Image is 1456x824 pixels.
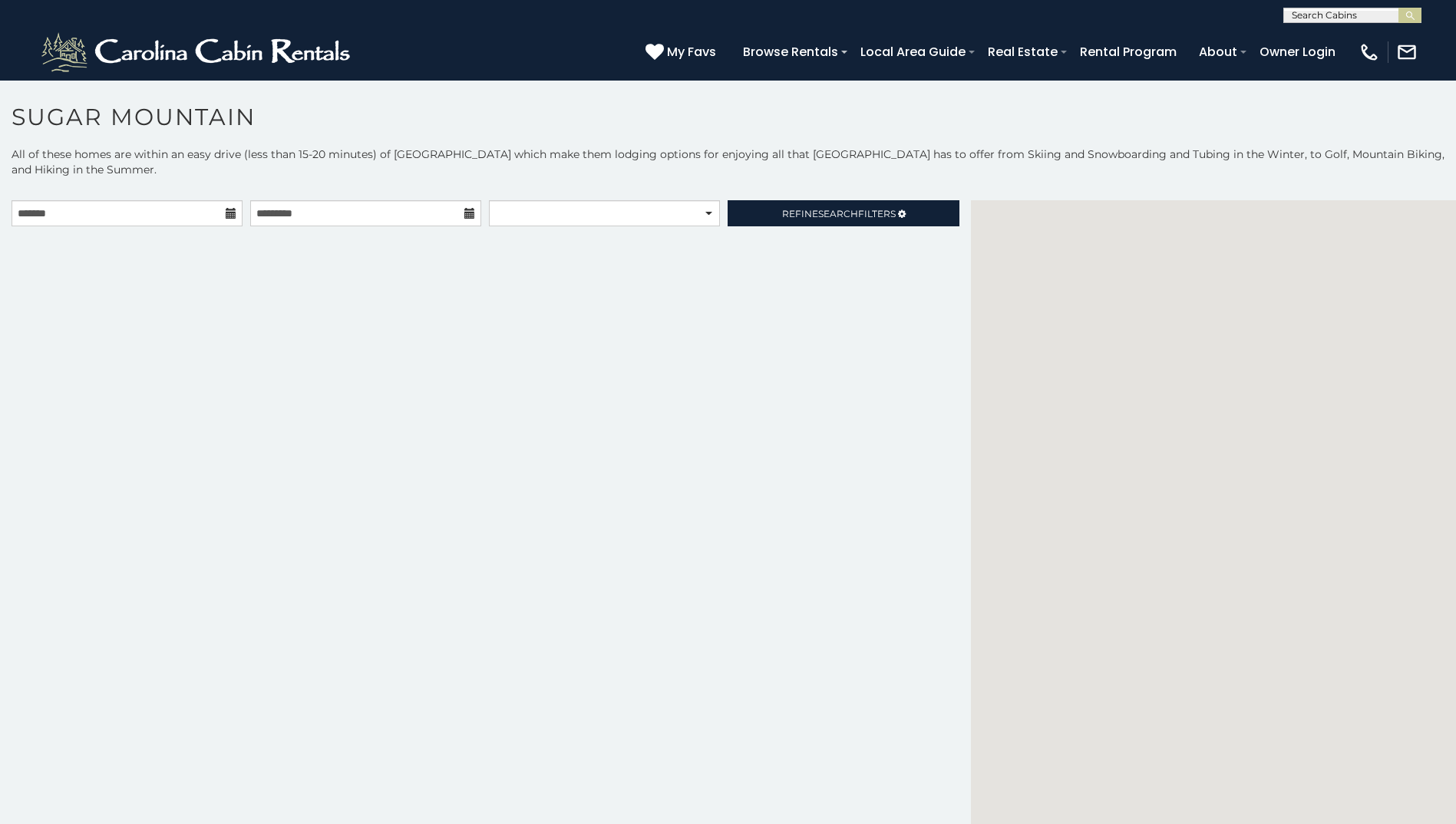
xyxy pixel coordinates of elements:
a: RefineSearchFilters [728,200,959,226]
span: My Favs [667,42,716,61]
a: Browse Rentals [735,38,846,65]
a: Real Estate [980,38,1065,65]
img: mail-regular-white.png [1396,41,1418,63]
a: About [1191,38,1245,65]
a: Rental Program [1072,38,1184,65]
span: Refine Filters [782,208,896,219]
a: My Favs [645,42,720,62]
a: Local Area Guide [853,38,973,65]
a: Owner Login [1252,38,1343,65]
span: Search [818,208,858,219]
img: White-1-2.png [38,29,357,75]
img: phone-regular-white.png [1359,41,1380,63]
